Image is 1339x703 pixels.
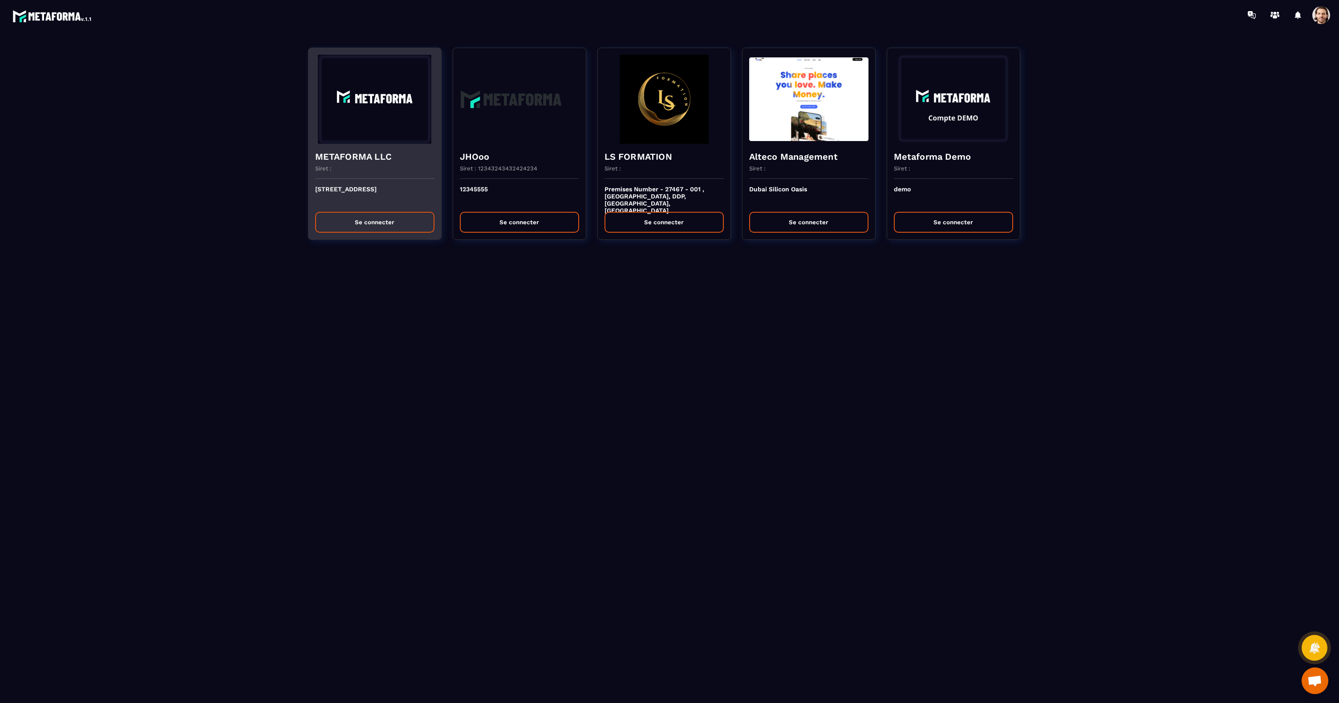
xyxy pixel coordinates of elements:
p: [STREET_ADDRESS] [315,186,434,205]
h4: METAFORMA LLC [315,150,434,163]
img: funnel-background [749,55,868,144]
h4: Metaforma Demo [894,150,1013,163]
p: Premises Number - 27467 - 001 , [GEOGRAPHIC_DATA], DDP, [GEOGRAPHIC_DATA], [GEOGRAPHIC_DATA] [605,186,724,205]
p: Siret : 12343243432424234 [460,165,537,172]
img: funnel-background [460,55,579,144]
button: Se connecter [315,212,434,233]
button: Se connecter [749,212,868,233]
p: Siret : [894,165,910,172]
p: 12345555 [460,186,579,205]
img: funnel-background [315,55,434,144]
button: Se connecter [605,212,724,233]
p: Siret : [749,165,766,172]
img: funnel-background [605,55,724,144]
a: Mở cuộc trò chuyện [1302,667,1328,694]
h4: JHOoo [460,150,579,163]
button: Se connecter [894,212,1013,233]
h4: Alteco Management [749,150,868,163]
p: Siret : [605,165,621,172]
p: demo [894,186,1013,205]
img: logo [12,8,93,24]
p: Siret : [315,165,332,172]
p: Dubai Silicon Oasis [749,186,868,205]
h4: LS FORMATION [605,150,724,163]
img: funnel-background [894,55,1013,144]
button: Se connecter [460,212,579,233]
